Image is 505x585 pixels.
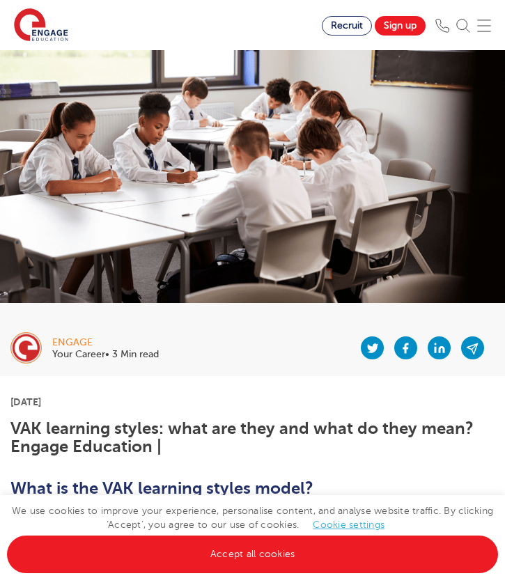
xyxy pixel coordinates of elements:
img: Search [456,19,470,33]
a: Accept all cookies [7,536,498,573]
a: Recruit [322,16,372,36]
h1: VAK learning styles: what are they and what do they mean? Engage Education | [10,419,495,456]
span: We use cookies to improve your experience, personalise content, and analyse website traffic. By c... [7,506,498,559]
p: [DATE] [10,397,495,407]
p: Your Career• 3 Min read [52,350,159,359]
img: Mobile Menu [477,19,491,33]
span: Recruit [331,20,363,31]
div: engage [52,338,159,348]
img: Phone [435,19,449,33]
a: Cookie settings [313,520,384,530]
b: What is the VAK learning styles model? [10,478,313,498]
a: Sign up [375,16,426,36]
img: Engage Education [14,8,68,43]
